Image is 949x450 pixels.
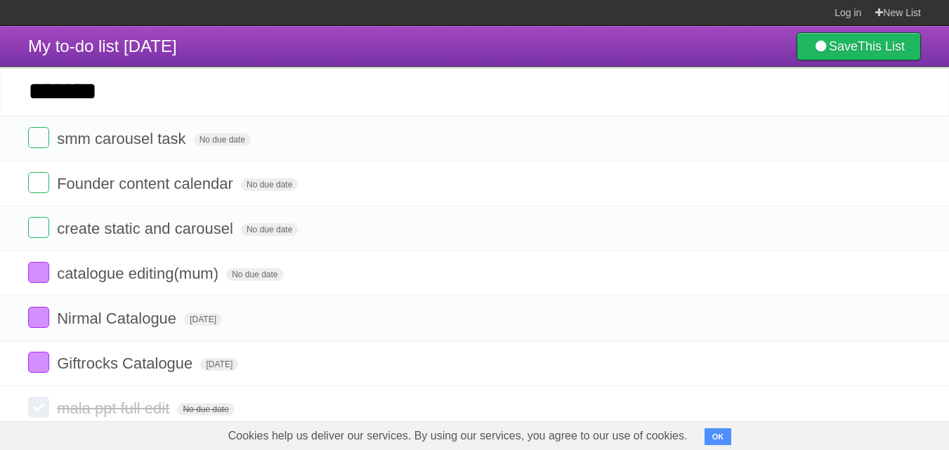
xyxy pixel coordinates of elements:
[226,268,283,281] span: No due date
[858,39,905,53] b: This List
[241,223,298,236] span: No due date
[241,178,298,191] span: No due date
[57,310,180,327] span: Nirmal Catalogue
[28,397,49,418] label: Done
[57,355,196,372] span: Giftrocks Catalogue
[28,217,49,238] label: Done
[200,358,238,371] span: [DATE]
[57,399,173,417] span: mala ppt full edit
[705,428,732,445] button: OK
[797,32,921,60] a: SaveThis List
[177,403,234,416] span: No due date
[28,37,177,55] span: My to-do list [DATE]
[28,172,49,193] label: Done
[28,352,49,373] label: Done
[214,422,702,450] span: Cookies help us deliver our services. By using our services, you agree to our use of cookies.
[57,130,189,147] span: smm carousel task
[57,265,222,282] span: catalogue editing(mum)
[28,262,49,283] label: Done
[184,313,222,326] span: [DATE]
[57,220,237,237] span: create static and carousel
[194,133,251,146] span: No due date
[28,127,49,148] label: Done
[28,307,49,328] label: Done
[57,175,237,192] span: Founder content calendar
